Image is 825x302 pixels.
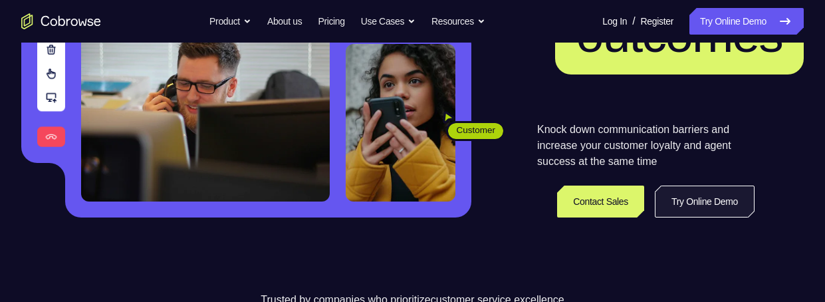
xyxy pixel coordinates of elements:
[655,186,755,218] a: Try Online Demo
[21,13,101,29] a: Go to the home page
[537,122,755,170] p: Knock down communication barriers and increase your customer loyalty and agent success at the sam...
[689,8,804,35] a: Try Online Demo
[641,8,673,35] a: Register
[318,8,344,35] a: Pricing
[361,8,415,35] button: Use Cases
[267,8,302,35] a: About us
[602,8,627,35] a: Log In
[209,8,251,35] button: Product
[632,13,635,29] span: /
[557,186,644,218] a: Contact Sales
[346,44,455,202] img: A customer holding their phone
[431,8,485,35] button: Resources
